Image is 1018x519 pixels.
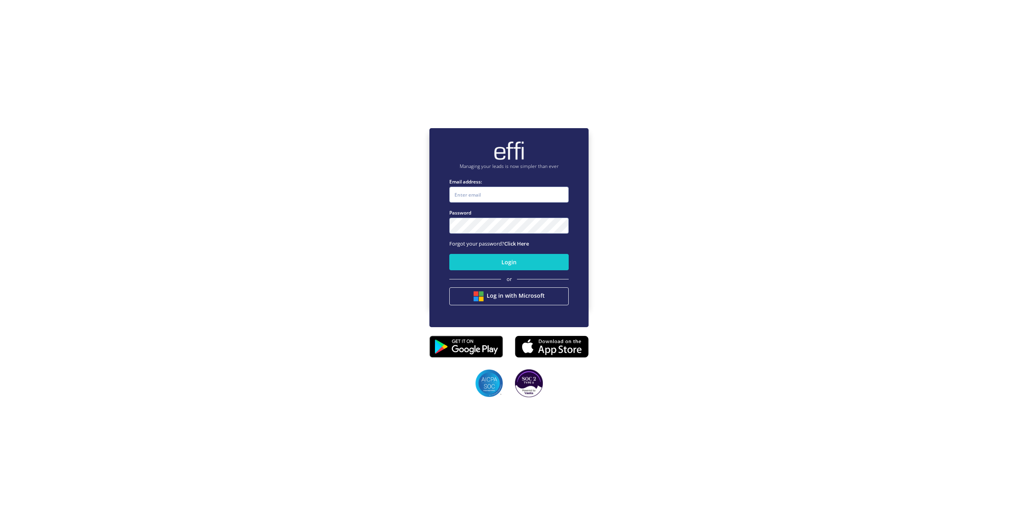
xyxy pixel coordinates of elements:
[429,330,503,363] img: playstore.0fabf2e.png
[449,187,569,203] input: Enter email
[449,163,569,170] p: Managing your leads is now simpler than ever
[515,369,543,397] img: SOC2 badges
[449,254,569,270] button: Login
[475,369,503,397] img: SOC2 badges
[449,287,569,305] button: Log in with Microsoft
[449,209,569,217] label: Password
[504,240,529,247] a: Click Here
[449,240,529,247] span: Forgot your password?
[493,141,525,161] img: brand-logo.ec75409.png
[449,178,569,185] label: Email address:
[507,275,512,283] span: or
[474,291,484,301] img: btn google
[515,333,589,360] img: appstore.8725fd3.png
